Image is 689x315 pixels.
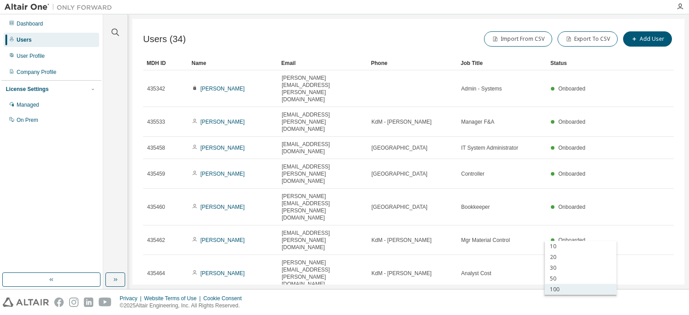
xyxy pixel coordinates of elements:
div: Job Title [461,56,543,70]
div: Phone [371,56,454,70]
span: Manager F&A [461,118,494,125]
button: Export To CSV [558,31,618,47]
span: Onboarded [558,171,585,177]
span: [EMAIL_ADDRESS][DOMAIN_NAME] [282,141,363,155]
div: Email [281,56,364,70]
a: [PERSON_NAME] [201,145,245,151]
a: [PERSON_NAME] [201,171,245,177]
a: [PERSON_NAME] [201,86,245,92]
span: Controller [461,170,484,177]
span: [EMAIL_ADDRESS][PERSON_NAME][DOMAIN_NAME] [282,229,363,251]
span: KdM - [PERSON_NAME] [371,118,432,125]
div: License Settings [6,86,48,93]
span: Onboarded [558,237,585,243]
span: 435342 [147,85,165,92]
span: 435464 [147,270,165,277]
span: 435459 [147,170,165,177]
div: MDH ID [147,56,184,70]
div: User Profile [17,52,45,60]
span: Onboarded [558,119,585,125]
button: Add User [623,31,672,47]
span: 435460 [147,203,165,211]
p: © 2025 Altair Engineering, Inc. All Rights Reserved. [120,302,247,310]
div: 50 [545,273,616,284]
span: 435462 [147,237,165,244]
div: Name [192,56,274,70]
span: Onboarded [558,145,585,151]
div: Status [550,56,627,70]
div: Users [17,36,31,43]
div: Cookie Consent [203,295,247,302]
span: [GEOGRAPHIC_DATA] [371,170,427,177]
a: [PERSON_NAME] [201,204,245,210]
span: [PERSON_NAME][EMAIL_ADDRESS][PERSON_NAME][DOMAIN_NAME] [282,259,363,288]
img: altair_logo.svg [3,298,49,307]
span: 435458 [147,144,165,151]
span: 435533 [147,118,165,125]
span: [EMAIL_ADDRESS][PERSON_NAME][DOMAIN_NAME] [282,111,363,133]
img: facebook.svg [54,298,64,307]
button: Import From CSV [484,31,552,47]
span: KdM - [PERSON_NAME] [371,237,432,244]
span: Onboarded [558,86,585,92]
a: [PERSON_NAME] [201,237,245,243]
span: [GEOGRAPHIC_DATA] [371,144,427,151]
div: 100 [545,284,616,295]
div: Company Profile [17,69,57,76]
span: KdM - [PERSON_NAME] [371,270,432,277]
span: Bookkeeper [461,203,490,211]
span: Analyst Cost [461,270,491,277]
div: 30 [545,263,616,273]
span: Onboarded [558,204,585,210]
a: [PERSON_NAME] [201,119,245,125]
span: Mgr Material Control [461,237,510,244]
div: 10 [545,241,616,252]
div: Privacy [120,295,144,302]
span: [PERSON_NAME][EMAIL_ADDRESS][PERSON_NAME][DOMAIN_NAME] [282,74,363,103]
span: [PERSON_NAME][EMAIL_ADDRESS][PERSON_NAME][DOMAIN_NAME] [282,193,363,221]
div: Dashboard [17,20,43,27]
span: Admin - Systems [461,85,502,92]
img: youtube.svg [99,298,112,307]
a: [PERSON_NAME] [201,270,245,276]
span: Users (34) [143,34,186,44]
div: 20 [545,252,616,263]
div: Website Terms of Use [144,295,203,302]
span: [EMAIL_ADDRESS][PERSON_NAME][DOMAIN_NAME] [282,163,363,185]
img: Altair One [4,3,117,12]
span: IT System Administrator [461,144,518,151]
img: linkedin.svg [84,298,93,307]
img: instagram.svg [69,298,78,307]
span: [GEOGRAPHIC_DATA] [371,203,427,211]
div: On Prem [17,117,38,124]
div: Managed [17,101,39,108]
